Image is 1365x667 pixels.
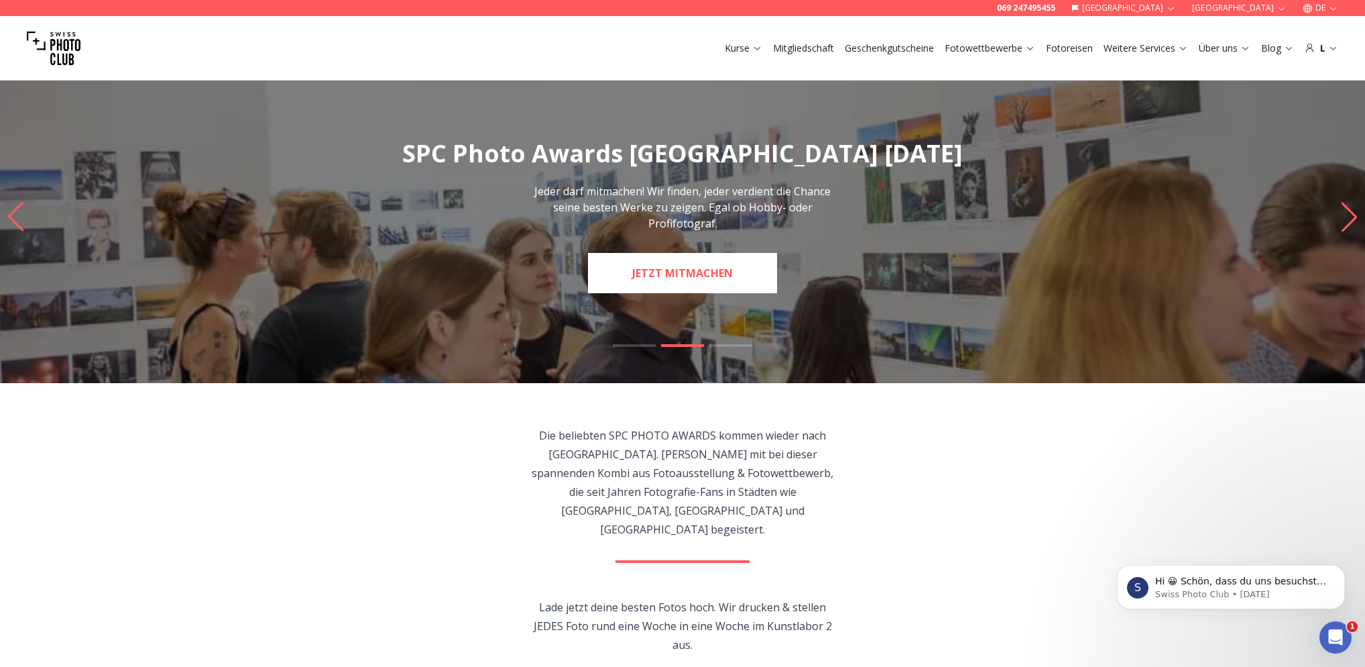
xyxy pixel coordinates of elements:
[768,39,839,58] button: Mitgliedschaft
[1261,42,1294,55] a: Blog
[1104,42,1188,55] a: Weitere Services
[1256,39,1299,58] button: Blog
[1041,39,1098,58] button: Fotoreisen
[839,39,939,58] button: Geschenkgutscheine
[530,426,836,539] p: Die beliebten SPC PHOTO AWARDS kommen wieder nach [GEOGRAPHIC_DATA]. [PERSON_NAME] mit bei dieser...
[532,183,833,232] p: Jeder darf mitmachen! Wir finden, jeder verdient die Chance seine besten Werke zu zeigen. Egal ob...
[997,3,1055,13] a: 069 247495455
[1097,537,1365,631] iframe: Intercom notifications message
[1046,42,1093,55] a: Fotoreisen
[773,42,834,55] a: Mitgliedschaft
[27,21,80,75] img: Swiss photo club
[1347,621,1358,632] span: 1
[530,598,836,654] p: Lade jetzt deine besten Fotos hoch. Wir drucken & stellen JEDES Foto rund eine Woche in eine Woch...
[1305,42,1338,55] div: L
[1098,39,1193,58] button: Weitere Services
[725,42,762,55] a: Kurse
[1199,42,1250,55] a: Über uns
[1193,39,1256,58] button: Über uns
[719,39,768,58] button: Kurse
[939,39,1041,58] button: Fotowettbewerbe
[945,42,1035,55] a: Fotowettbewerbe
[845,42,934,55] a: Geschenkgutscheine
[588,253,777,293] a: JETZT MITMACHEN
[1319,621,1352,654] iframe: Intercom live chat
